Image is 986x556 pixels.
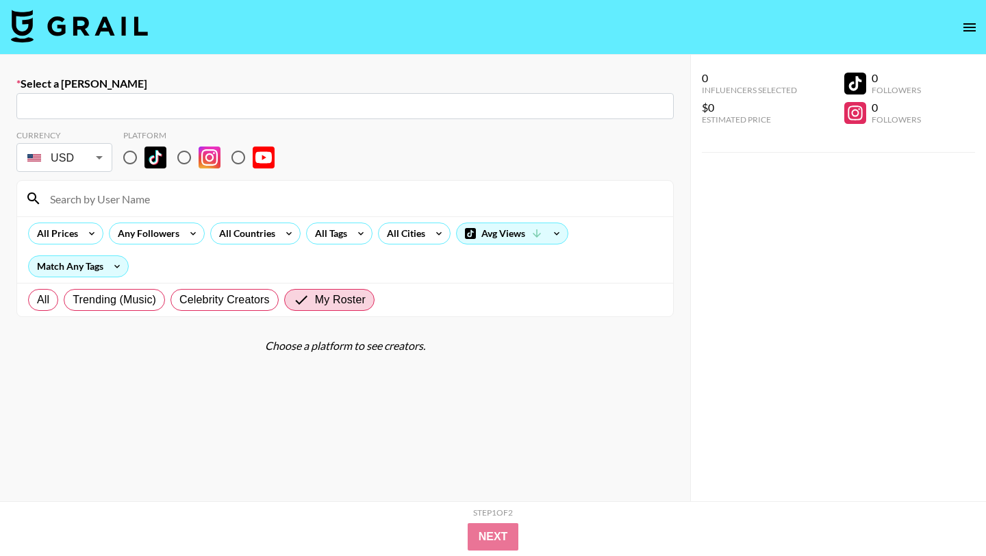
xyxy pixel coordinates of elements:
input: Search by User Name [42,188,665,210]
div: 0 [872,101,921,114]
div: USD [19,146,110,170]
img: Grail Talent [11,10,148,42]
div: Followers [872,85,921,95]
div: $0 [702,101,797,114]
span: All [37,292,49,308]
button: Next [468,523,519,551]
div: All Cities [379,223,428,244]
div: Step 1 of 2 [473,507,513,518]
img: YouTube [253,147,275,168]
div: 0 [872,71,921,85]
label: Select a [PERSON_NAME] [16,77,674,90]
div: 0 [702,71,797,85]
div: Influencers Selected [702,85,797,95]
div: Estimated Price [702,114,797,125]
div: Match Any Tags [29,256,128,277]
div: Choose a platform to see creators. [16,339,674,353]
span: My Roster [315,292,366,308]
span: Trending (Music) [73,292,156,308]
img: Instagram [199,147,220,168]
div: All Tags [307,223,350,244]
div: All Countries [211,223,278,244]
div: Avg Views [457,223,568,244]
span: Celebrity Creators [179,292,270,308]
div: Currency [16,130,112,140]
img: TikTok [144,147,166,168]
div: Followers [872,114,921,125]
div: Platform [123,130,286,140]
div: All Prices [29,223,81,244]
div: Any Followers [110,223,182,244]
button: open drawer [956,14,983,41]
